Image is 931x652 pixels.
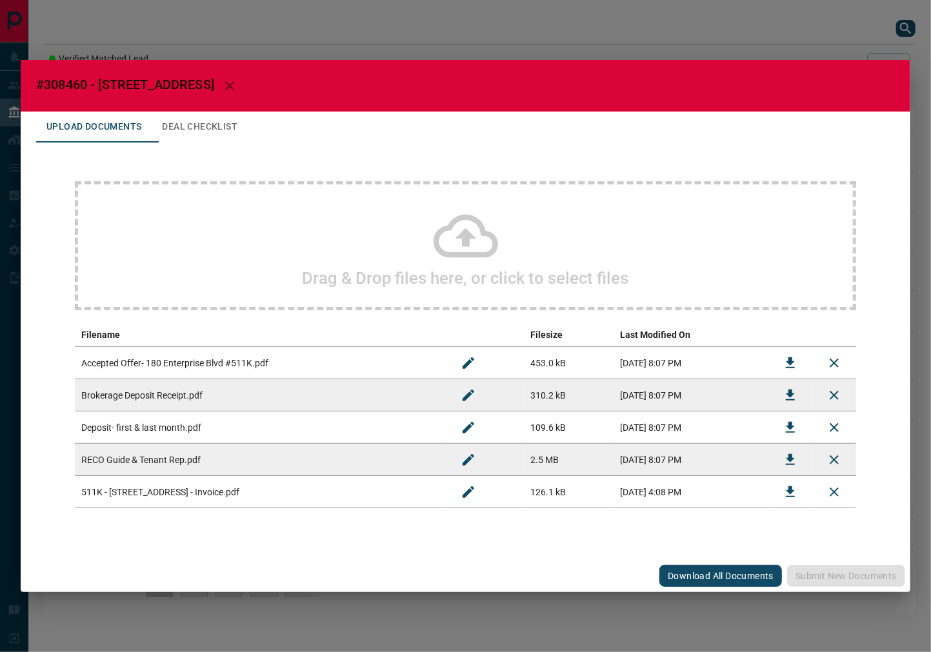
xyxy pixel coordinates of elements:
td: 109.6 kB [524,411,614,444]
td: RECO Guide & Tenant Rep.pdf [75,444,446,476]
button: Rename [453,412,484,443]
button: Deal Checklist [152,112,248,143]
th: edit column [446,323,524,347]
button: Download All Documents [659,565,782,587]
td: 126.1 kB [524,476,614,508]
button: Download [775,444,806,475]
th: delete file action column [812,323,856,347]
th: Filename [75,323,446,347]
th: Filesize [524,323,614,347]
button: Download [775,477,806,508]
td: Deposit- first & last month.pdf [75,411,446,444]
h2: Drag & Drop files here, or click to select files [303,268,629,288]
button: Upload Documents [36,112,152,143]
button: Rename [453,444,484,475]
button: Remove File [819,380,850,411]
td: [DATE] 8:07 PM [614,379,768,411]
span: #308460 - [STREET_ADDRESS] [36,77,214,92]
button: Remove File [819,477,850,508]
button: Download [775,348,806,379]
button: Download [775,412,806,443]
button: Rename [453,380,484,411]
button: Download [775,380,806,411]
button: Rename [453,477,484,508]
button: Remove File [819,412,850,443]
td: 511K - [STREET_ADDRESS] - Invoice.pdf [75,476,446,508]
td: [DATE] 8:07 PM [614,411,768,444]
button: Remove File [819,444,850,475]
td: 2.5 MB [524,444,614,476]
td: Accepted Offer- 180 Enterprise Blvd #511K.pdf [75,347,446,379]
th: Last Modified On [614,323,768,347]
td: [DATE] 8:07 PM [614,347,768,379]
th: download action column [768,323,812,347]
td: [DATE] 8:07 PM [614,444,768,476]
td: Brokerage Deposit Receipt.pdf [75,379,446,411]
td: [DATE] 4:08 PM [614,476,768,508]
button: Remove File [819,348,850,379]
div: Drag & Drop files here, or click to select files [75,181,856,310]
td: 453.0 kB [524,347,614,379]
button: Rename [453,348,484,379]
td: 310.2 kB [524,379,614,411]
